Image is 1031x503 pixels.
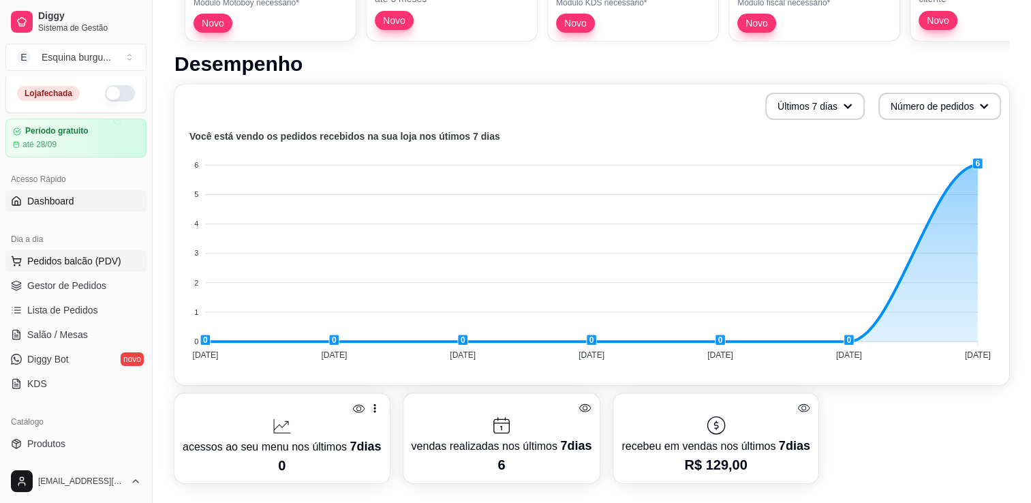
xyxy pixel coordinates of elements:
[27,303,98,317] span: Lista de Pedidos
[412,436,592,455] p: vendas realizadas nos últimos
[105,85,135,102] button: Alterar Status
[27,377,47,391] span: KDS
[194,190,198,198] tspan: 5
[765,93,865,120] button: Últimos 7 dias
[450,350,476,360] tspan: [DATE]
[27,437,65,451] span: Produtos
[183,437,382,456] p: acessos ao seu menu nos últimos
[22,139,57,150] article: até 28/09
[579,350,604,360] tspan: [DATE]
[5,228,147,250] div: Dia a dia
[836,350,862,360] tspan: [DATE]
[378,14,411,27] span: Novo
[194,278,198,286] tspan: 2
[965,350,991,360] tspan: [DATE]
[194,308,198,316] tspan: 1
[42,50,111,64] div: Esquina burgu ...
[183,456,382,475] p: 0
[38,10,141,22] span: Diggy
[5,299,147,321] a: Lista de Pedidos
[5,433,147,455] a: Produtos
[621,455,810,474] p: R$ 129,00
[321,350,347,360] tspan: [DATE]
[921,14,955,27] span: Novo
[5,190,147,212] a: Dashboard
[17,50,31,64] span: E
[194,337,198,346] tspan: 0
[412,455,592,474] p: 6
[5,250,147,272] button: Pedidos balcão (PDV)
[27,352,69,366] span: Diggy Bot
[779,439,810,453] span: 7 dias
[5,324,147,346] a: Salão / Mesas
[5,465,147,498] button: [EMAIL_ADDRESS][DOMAIN_NAME]
[5,348,147,370] a: Diggy Botnovo
[38,22,141,33] span: Sistema de Gestão
[5,168,147,190] div: Acesso Rápido
[5,119,147,157] a: Período gratuitoaté 28/09
[350,440,381,453] span: 7 dias
[17,86,80,101] div: Loja fechada
[25,126,89,136] article: Período gratuito
[5,411,147,433] div: Catálogo
[5,373,147,395] a: KDS
[38,476,125,487] span: [EMAIL_ADDRESS][DOMAIN_NAME]
[174,52,1009,76] h1: Desempenho
[27,328,88,341] span: Salão / Mesas
[27,254,121,268] span: Pedidos balcão (PDV)
[560,439,591,453] span: 7 dias
[194,161,198,169] tspan: 6
[621,436,810,455] p: recebeu em vendas nos últimos
[5,275,147,296] a: Gestor de Pedidos
[707,350,733,360] tspan: [DATE]
[193,350,219,360] tspan: [DATE]
[740,16,773,30] span: Novo
[27,279,106,292] span: Gestor de Pedidos
[196,16,230,30] span: Novo
[5,44,147,71] button: Select a team
[559,16,592,30] span: Novo
[5,457,147,479] a: Complementos
[878,93,1001,120] button: Número de pedidos
[5,5,147,38] a: DiggySistema de Gestão
[27,194,74,208] span: Dashboard
[194,249,198,257] tspan: 3
[189,131,500,142] text: Você está vendo os pedidos recebidos na sua loja nos útimos 7 dias
[194,219,198,228] tspan: 4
